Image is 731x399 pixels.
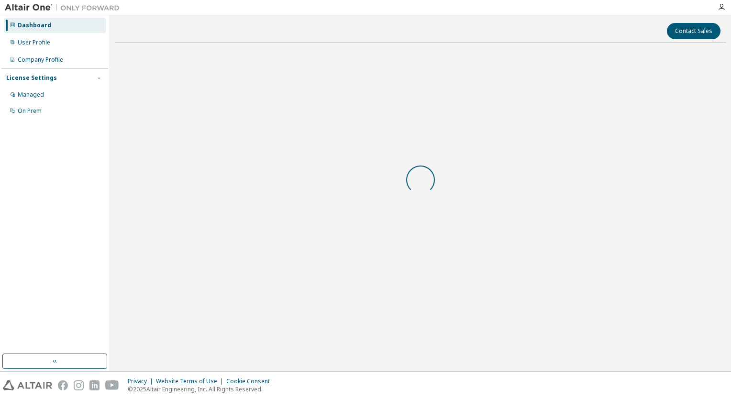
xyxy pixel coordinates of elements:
p: © 2025 Altair Engineering, Inc. All Rights Reserved. [128,385,276,393]
div: Managed [18,91,44,99]
div: Privacy [128,377,156,385]
div: User Profile [18,39,50,46]
div: License Settings [6,74,57,82]
img: instagram.svg [74,380,84,390]
img: altair_logo.svg [3,380,52,390]
img: linkedin.svg [89,380,100,390]
img: youtube.svg [105,380,119,390]
div: Website Terms of Use [156,377,226,385]
div: Cookie Consent [226,377,276,385]
img: Altair One [5,3,124,12]
div: On Prem [18,107,42,115]
button: Contact Sales [667,23,720,39]
div: Company Profile [18,56,63,64]
div: Dashboard [18,22,51,29]
img: facebook.svg [58,380,68,390]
